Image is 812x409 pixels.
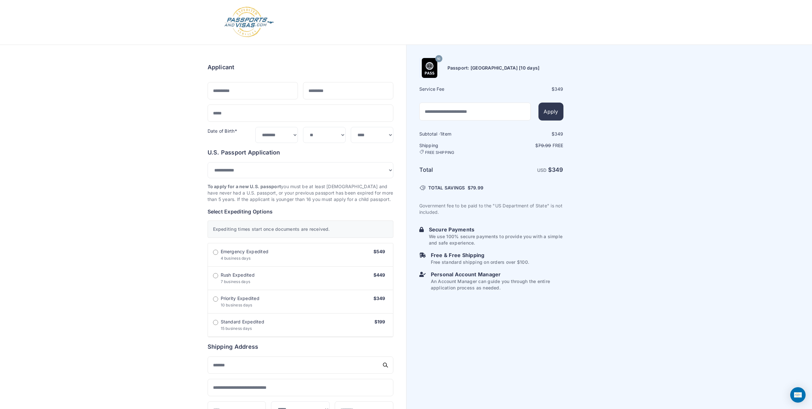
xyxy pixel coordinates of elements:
p: Free standard shipping on orders over $100. [431,259,529,265]
p: you must be at least [DEMOGRAPHIC_DATA] and have never had a U.S. passport, or your previous pass... [208,183,393,203]
span: $449 [373,272,385,278]
span: 349 [554,131,563,137]
h6: Shipping Address [208,342,393,351]
span: 10 [437,55,440,63]
button: Apply [538,103,563,121]
span: 349 [552,166,563,173]
span: Free [553,143,563,148]
span: FREE SHIPPING [425,150,455,155]
p: $ [492,142,563,149]
span: 4 business days [221,256,251,261]
h6: Select Expediting Options [208,208,393,215]
div: $ [492,131,563,137]
h6: Free & Free Shipping [431,251,529,259]
span: TOTAL SAVINGS [428,185,465,191]
label: Date of Birth* [208,128,237,134]
span: Priority Expedited [221,295,259,302]
img: Product Name [420,58,439,78]
span: Standard Expedited [221,319,264,325]
h6: Subtotal · item [419,131,491,137]
h6: Shipping [419,142,491,155]
strong: $ [548,166,563,173]
span: $ [468,185,483,191]
h6: Passport: [GEOGRAPHIC_DATA] [10 days] [447,65,540,71]
span: 79.99 [471,185,483,190]
span: 7 business days [221,279,250,284]
span: Rush Expedited [221,272,255,278]
h6: U.S. Passport Application [208,148,393,157]
h6: Personal Account Manager [431,271,563,278]
span: 15 business days [221,326,252,331]
p: Government fee to be paid to the "US Department of State" is not included. [419,203,563,215]
h6: Applicant [208,63,234,72]
h6: Service Fee [419,86,491,92]
p: We use 100% secure payments to provide you with a simple and safe experience. [429,233,563,246]
div: Open Intercom Messenger [790,387,806,403]
span: $549 [373,249,385,254]
strong: To apply for a new U.S. passport [208,184,281,189]
span: USD [537,167,547,173]
span: 349 [554,86,563,92]
span: 1 [440,131,442,137]
div: $ [492,86,563,92]
img: Logo [224,6,275,38]
span: $349 [373,296,385,301]
span: $199 [374,319,385,324]
p: An Account Manager can guide you through the entire application process as needed. [431,278,563,291]
span: Emergency Expedited [221,248,269,255]
h6: Secure Payments [429,226,563,233]
h6: Total [419,165,491,174]
div: Expediting times start once documents are received. [208,221,393,238]
span: 10 business days [221,303,252,307]
span: 79.99 [538,143,551,148]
